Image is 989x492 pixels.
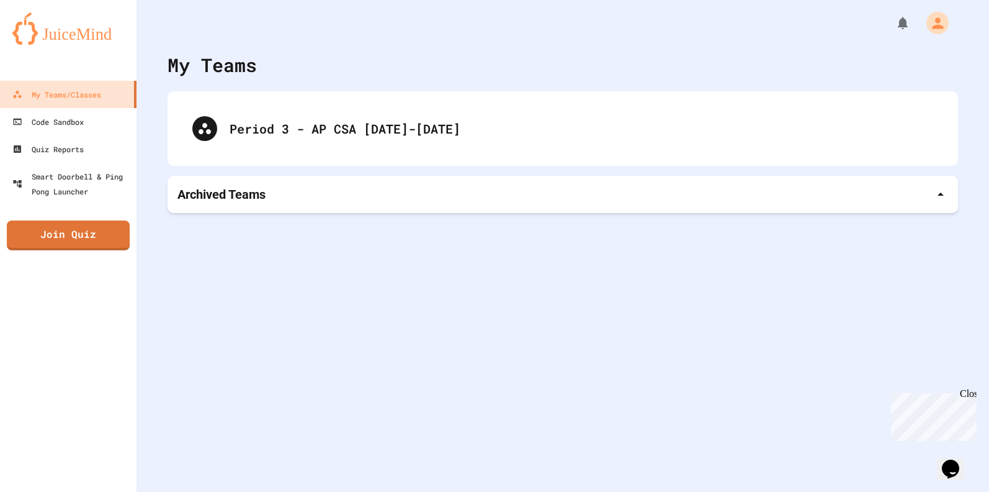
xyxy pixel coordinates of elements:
a: Join Quiz [7,221,130,250]
div: Chat with us now!Close [5,5,86,79]
div: Smart Doorbell & Ping Pong Launcher [12,169,132,199]
div: My Account [913,9,952,37]
div: Period 3 - AP CSA [DATE]-[DATE] [180,104,946,153]
div: My Teams/Classes [12,87,101,102]
div: My Notifications [872,12,913,34]
iframe: chat widget [937,442,977,480]
div: Code Sandbox [12,114,84,129]
div: Period 3 - AP CSA [DATE]-[DATE] [230,119,933,138]
div: Quiz Reports [12,142,84,157]
img: logo-orange.svg [12,12,124,45]
p: Archived Teams [177,186,266,203]
iframe: chat widget [886,388,977,441]
div: My Teams [168,51,257,79]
